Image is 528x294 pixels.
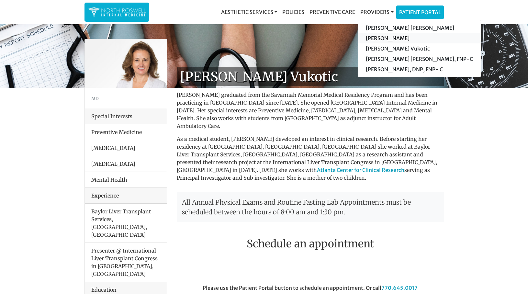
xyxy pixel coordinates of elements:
[91,96,99,101] small: MD
[177,91,444,130] p: [PERSON_NAME] graduated from the Savannah Memorial Medical Residency Program and has been practic...
[85,172,167,188] li: Mental Health
[317,167,404,173] a: Atlanta Center for Clinical Research
[397,6,444,19] a: Patient Portal
[358,23,481,33] a: [PERSON_NAME] [PERSON_NAME]
[358,43,481,54] a: [PERSON_NAME] Vukotic
[177,135,444,182] p: As a medical student, [PERSON_NAME] developed an interest in clinical research. Before starting h...
[85,39,167,88] img: Dr. Goga Vukotis
[88,6,146,18] img: North Roswell Internal Medicine
[219,6,280,18] a: Aesthetic Services
[358,54,481,64] a: [PERSON_NAME] [PERSON_NAME], FNP-C
[358,33,481,43] a: [PERSON_NAME]
[85,243,167,282] li: Presenter @ International Liver Transplant Congress in [GEOGRAPHIC_DATA], [GEOGRAPHIC_DATA]
[85,204,167,243] li: Baylor Liver Transplant Services, [GEOGRAPHIC_DATA], [GEOGRAPHIC_DATA]
[358,6,396,18] a: Providers
[85,188,167,204] div: Experience
[177,67,444,86] h1: [PERSON_NAME] Vukotic
[85,156,167,172] li: [MEDICAL_DATA]
[358,64,481,74] a: [PERSON_NAME], DNP, FNP- C
[85,124,167,140] li: Preventive Medicine
[177,192,444,222] p: All Annual Physical Exams and Routine Fasting Lab Appointments must be scheduled between the hour...
[177,238,444,250] h2: Schedule an appointment
[85,140,167,156] li: [MEDICAL_DATA]
[381,285,418,291] a: 770.645.0017
[85,108,167,124] div: Special Interests
[307,6,358,18] a: Preventive Care
[280,6,307,18] a: Policies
